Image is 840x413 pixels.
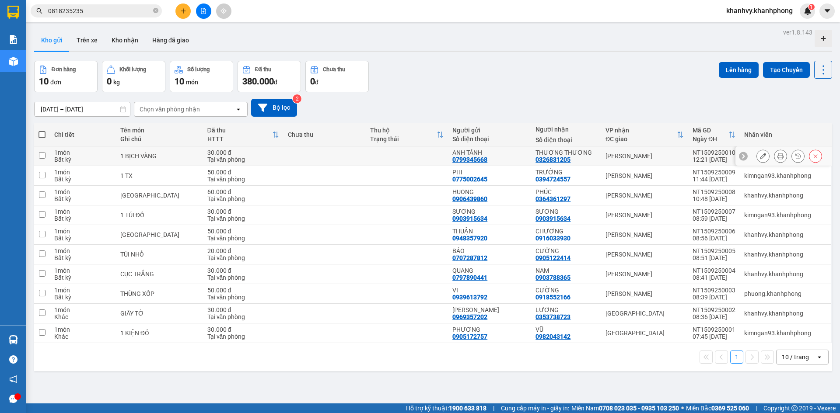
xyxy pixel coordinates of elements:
[535,195,570,202] div: 0364361297
[207,195,280,202] div: Tại văn phòng
[54,267,111,274] div: 1 món
[535,156,570,163] div: 0326831205
[605,231,684,238] div: [PERSON_NAME]
[34,61,98,92] button: Đơn hàng10đơn
[406,403,486,413] span: Hỗ trợ kỹ thuật:
[452,169,527,176] div: PHI
[251,99,297,117] button: Bộ lọc
[54,195,111,202] div: Bất kỳ
[216,3,231,19] button: aim
[535,235,570,242] div: 0916033930
[744,131,827,138] div: Nhân viên
[693,274,735,281] div: 08:41 [DATE]
[693,135,728,142] div: Ngày ĐH
[452,274,487,281] div: 0797890441
[54,235,111,242] div: Bất kỳ
[153,8,158,13] span: close-circle
[535,188,597,195] div: PHÚC
[196,3,211,19] button: file-add
[52,66,76,73] div: Đơn hàng
[54,169,111,176] div: 1 món
[605,310,684,317] div: [GEOGRAPHIC_DATA]
[693,306,735,313] div: NT1509250002
[535,287,597,294] div: CƯỜNG
[207,188,280,195] div: 60.000 đ
[535,169,597,176] div: TRƯỜNG
[153,7,158,15] span: close-circle
[54,294,111,301] div: Bất kỳ
[452,215,487,222] div: 0903915634
[370,135,437,142] div: Trạng thái
[452,254,487,261] div: 0707287812
[9,395,17,403] span: message
[207,306,280,313] div: 30.000 đ
[107,76,112,87] span: 0
[605,251,684,258] div: [PERSON_NAME]
[535,267,597,274] div: NAM
[763,62,810,78] button: Tạo Chuyến
[120,290,199,297] div: THÙNG XỐP
[535,136,597,143] div: Số điện thoại
[48,6,151,16] input: Tìm tên, số ĐT hoặc mã đơn
[791,405,798,411] span: copyright
[207,235,280,242] div: Tại văn phòng
[535,149,597,156] div: THƯƠNG THƯƠNG
[783,28,812,37] div: ver 1.8.143
[235,106,242,113] svg: open
[310,76,315,87] span: 0
[207,274,280,281] div: Tại văn phòng
[120,330,199,337] div: 1 KIỆN ĐỎ
[535,228,597,235] div: CHƯƠNG
[693,313,735,320] div: 08:36 [DATE]
[693,215,735,222] div: 08:59 [DATE]
[452,294,487,301] div: 0939613792
[34,30,70,51] button: Kho gửi
[54,254,111,261] div: Bất kỳ
[605,330,684,337] div: [GEOGRAPHIC_DATA]
[693,326,735,333] div: NT1509250001
[120,172,199,179] div: 1 TX
[70,30,105,51] button: Trên xe
[605,212,684,219] div: [PERSON_NAME]
[452,267,527,274] div: QUANG
[693,247,735,254] div: NT1509250005
[535,126,597,133] div: Người nhận
[501,403,569,413] span: Cung cấp máy in - giấy in:
[535,326,597,333] div: VŨ
[599,405,679,412] strong: 0708 023 035 - 0935 103 250
[452,176,487,183] div: 0775002645
[120,127,199,134] div: Tên món
[744,251,827,258] div: khanhvy.khanhphong
[120,212,199,219] div: 1 TÚI ĐỒ
[452,306,527,313] div: MINH ÁNH
[9,375,17,383] span: notification
[535,247,597,254] div: CƯỜNG
[693,294,735,301] div: 08:39 [DATE]
[7,6,19,19] img: logo-vxr
[207,287,280,294] div: 50.000 đ
[804,7,812,15] img: icon-new-feature
[105,30,145,51] button: Kho nhận
[719,62,759,78] button: Lên hàng
[207,254,280,261] div: Tại văn phòng
[452,228,527,235] div: THUẬN
[535,274,570,281] div: 0903788365
[288,131,361,138] div: Chưa thu
[693,188,735,195] div: NT1509250008
[744,330,827,337] div: kimngan93.khanhphong
[693,195,735,202] div: 10:48 [DATE]
[730,351,743,364] button: 1
[452,247,527,254] div: BẢO
[693,127,728,134] div: Mã GD
[601,123,688,146] th: Toggle SortBy
[693,287,735,294] div: NT1509250003
[756,149,770,163] div: Sửa đơn hàng
[744,192,827,199] div: khanhvy.khanhphong
[175,76,184,87] span: 10
[744,310,827,317] div: khanhvy.khanhphong
[719,5,800,16] span: khanhvy.khanhphong
[693,235,735,242] div: 08:56 [DATE]
[220,8,227,14] span: aim
[452,127,527,134] div: Người gửi
[207,294,280,301] div: Tại văn phòng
